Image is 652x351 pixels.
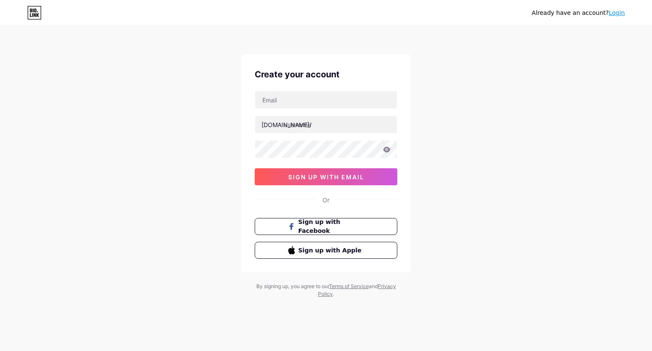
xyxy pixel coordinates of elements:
[298,246,364,255] span: Sign up with Apple
[255,218,397,235] button: Sign up with Facebook
[609,9,625,16] a: Login
[298,218,364,235] span: Sign up with Facebook
[323,195,329,204] div: Or
[329,283,369,289] a: Terms of Service
[254,283,398,298] div: By signing up, you agree to our and .
[255,116,397,133] input: username
[255,168,397,185] button: sign up with email
[255,68,397,81] div: Create your account
[255,242,397,259] button: Sign up with Apple
[532,8,625,17] div: Already have an account?
[261,120,312,129] div: [DOMAIN_NAME]/
[288,173,364,181] span: sign up with email
[255,91,397,108] input: Email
